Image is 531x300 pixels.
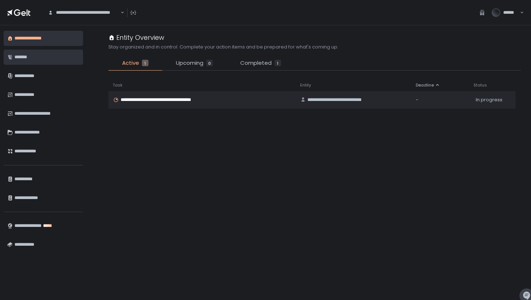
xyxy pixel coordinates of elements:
[300,83,311,88] span: Entity
[476,97,502,103] span: In progress
[142,60,148,66] div: 1
[474,83,487,88] span: Status
[108,44,338,50] h2: Stay organized and in control. Complete your action items and be prepared for what's coming up.
[240,59,272,67] span: Completed
[43,5,124,21] div: Search for option
[275,60,281,66] div: 1
[108,33,164,42] div: Entity Overview
[416,97,418,103] span: -
[416,83,434,88] span: Deadline
[113,83,122,88] span: Task
[206,60,213,66] div: 0
[176,59,203,67] span: Upcoming
[122,59,139,67] span: Active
